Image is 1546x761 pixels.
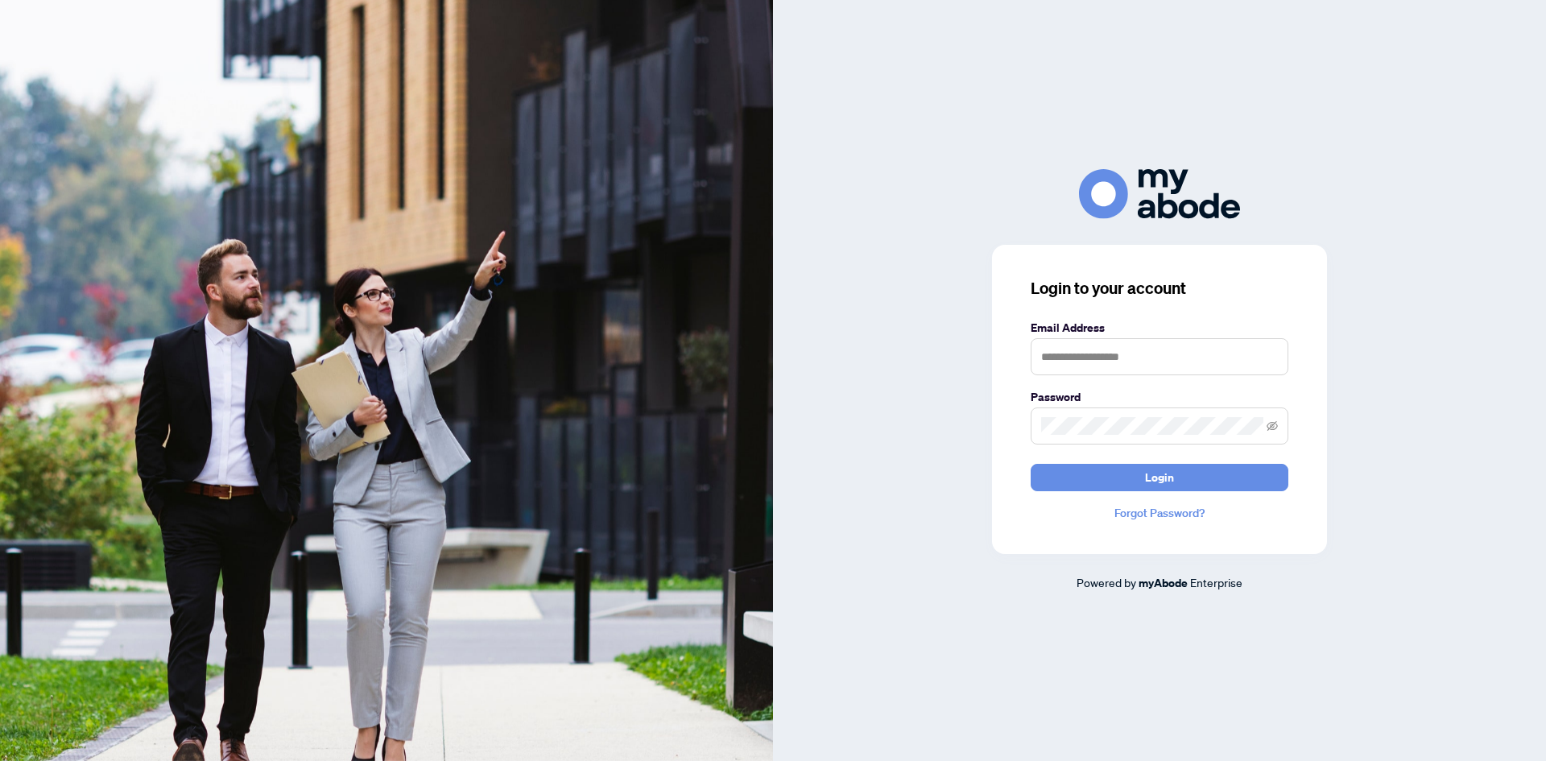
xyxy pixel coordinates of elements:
h3: Login to your account [1031,277,1288,300]
span: Login [1145,465,1174,490]
button: Login [1031,464,1288,491]
label: Email Address [1031,319,1288,337]
label: Password [1031,388,1288,406]
span: Enterprise [1190,575,1242,589]
span: eye-invisible [1267,420,1278,432]
a: Forgot Password? [1031,504,1288,522]
span: Powered by [1077,575,1136,589]
img: ma-logo [1079,169,1240,218]
a: myAbode [1139,574,1188,592]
